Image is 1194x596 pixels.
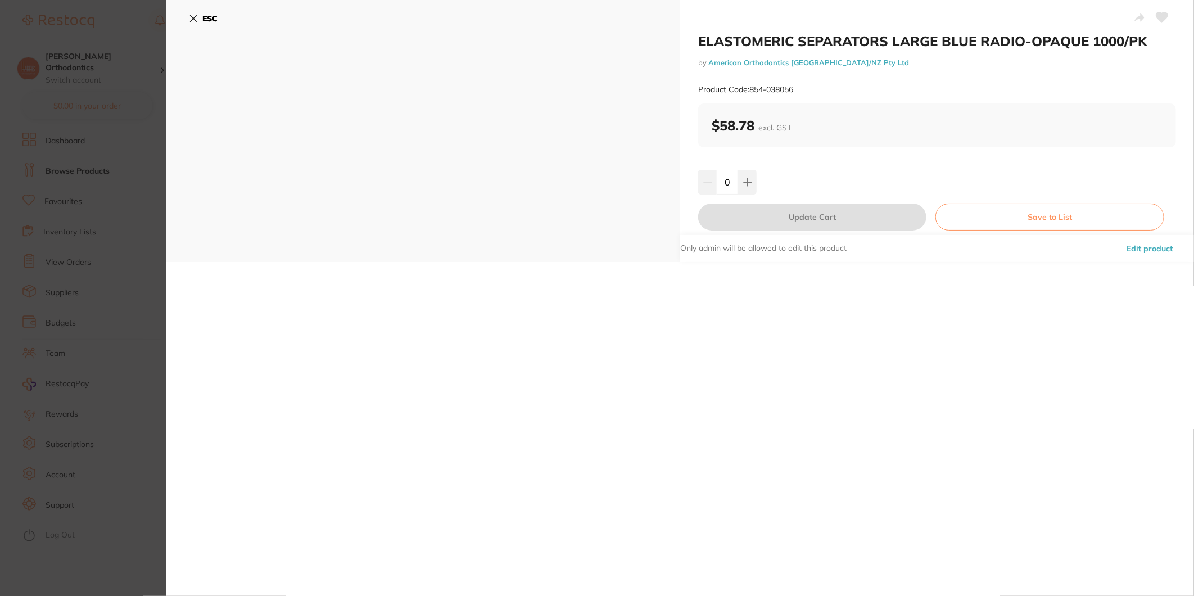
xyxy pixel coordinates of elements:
[1123,235,1176,262] button: Edit product
[698,58,1176,67] small: by
[189,9,218,28] button: ESC
[698,204,926,231] button: Update Cart
[935,204,1164,231] button: Save to List
[698,85,793,94] small: Product Code: 854-038056
[202,13,218,24] b: ESC
[758,123,792,133] span: excl. GST
[712,117,792,134] b: $58.78
[698,33,1176,49] h2: ELASTOMERIC SEPARATORS LARGE BLUE RADIO-OPAQUE 1000/PK
[680,243,847,254] p: Only admin will be allowed to edit this product
[708,58,909,67] a: American Orthodontics [GEOGRAPHIC_DATA]/NZ Pty Ltd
